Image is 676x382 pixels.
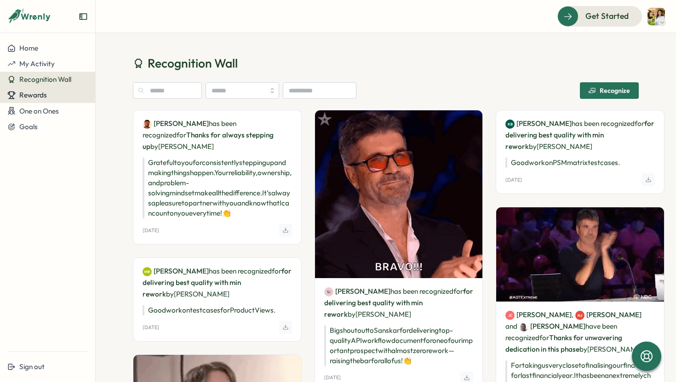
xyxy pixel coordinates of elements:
span: for [272,360,281,369]
span: for delivering best quality with min rework [505,119,654,151]
img: Sagar Chand Agarwal [143,213,152,222]
p: [DATE] [324,375,341,381]
span: JC [508,310,512,320]
button: Recognize [580,82,639,99]
span: for [635,119,644,128]
span: Goals [19,122,38,131]
p: Grateful to you for consistently stepping up and making things happen. Your reliability, ownershi... [143,251,292,312]
span: for [177,224,186,233]
span: for [453,287,463,296]
span: Recognition Wall [19,75,71,84]
a: Sanskar Jangid[PERSON_NAME] [324,286,390,296]
a: Deepesh Bhargava[PERSON_NAME] [519,321,585,331]
span: Thanks for always stepping up [143,224,274,245]
span: One on Ones [19,107,59,115]
p: [DATE] [505,177,522,183]
span: My Activity [19,59,55,68]
img: Recognition Image [496,207,664,302]
span: for [539,333,549,342]
button: Expand sidebar [79,12,88,21]
p: have been recognized by [PERSON_NAME] [505,309,655,355]
a: MR[PERSON_NAME] [143,360,209,370]
div: Recognize [589,87,630,94]
span: KB [508,119,513,129]
img: Recognition Image [133,110,301,204]
img: Sanskar Jangid [324,287,333,296]
span: MR [144,360,150,371]
img: Naaz Baweja [647,8,665,25]
img: Recognition Image [315,110,483,278]
span: Get Started [585,10,629,22]
p: has been recognized by [PERSON_NAME] [143,211,292,246]
p: Big shoutout to Sanskar for delivering top-quality API workflow document for one of our important... [324,325,474,366]
span: and [505,321,517,331]
a: NJ[PERSON_NAME] [575,310,642,320]
p: Good work on PSM matrix test cases. [505,158,655,168]
a: KB[PERSON_NAME] [505,119,572,129]
p: has been recognized by [PERSON_NAME] [505,118,655,152]
button: Get Started [557,6,642,26]
span: for delivering best quality with min rework [324,287,473,319]
span: Sign out [19,362,45,371]
img: Deepesh Bhargava [519,322,528,331]
p: [DATE] [143,321,159,327]
span: Recognition Wall [148,55,238,71]
a: JC[PERSON_NAME] [505,310,572,320]
a: Sagar Chand Agarwal[PERSON_NAME] [143,212,209,222]
p: has been recognized by [PERSON_NAME] [324,285,474,320]
span: Thanks for unwavering dedication in this phase [505,333,622,353]
span: Rewards [19,91,47,99]
span: NJ [578,310,582,320]
span: , [572,309,642,320]
span: Home [19,44,38,52]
